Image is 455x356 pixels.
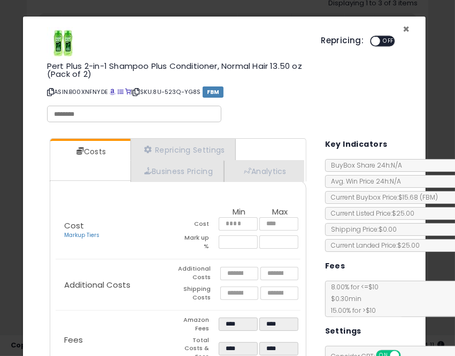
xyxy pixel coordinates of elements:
[403,21,410,37] span: ×
[178,217,219,234] td: Cost
[326,193,438,202] span: Current Buybox Price:
[398,193,438,202] span: $15.68
[178,316,219,336] td: Amazon Fees
[56,336,178,344] p: Fees
[326,177,401,186] span: Avg. Win Price 24h: N/A
[118,88,124,96] a: All offer listings
[325,325,361,338] h5: Settings
[420,193,438,202] span: ( FBM )
[326,209,414,218] span: Current Listed Price: $25.00
[325,138,388,151] h5: Key Indicators
[219,208,259,217] th: Min
[178,234,219,254] td: Mark up %
[380,37,397,46] span: OFF
[110,88,115,96] a: BuyBox page
[125,88,131,96] a: Your listing only
[64,231,99,239] a: Markup Tiers
[325,259,345,273] h5: Fees
[47,62,305,78] h3: Pert Plus 2-in-1 Shampoo Plus Conditioner, Normal Hair 13.50 oz (Pack of 2)
[50,141,129,162] a: Costs
[178,285,220,305] td: Shipping Costs
[224,160,303,182] a: Analytics
[56,221,178,240] p: Cost
[203,86,224,98] span: FBM
[326,294,361,303] span: $0.30 min
[326,225,397,234] span: Shipping Price: $0.00
[259,208,300,217] th: Max
[178,265,220,284] td: Additional Costs
[47,27,79,59] img: 41rIjf8pdOL._SL60_.jpg
[130,160,224,182] a: Business Pricing
[130,139,236,161] a: Repricing Settings
[326,161,402,170] span: BuyBox Share 24h: N/A
[326,282,379,315] span: 8.00 % for <= $10
[56,281,178,289] p: Additional Costs
[321,36,364,45] h5: Repricing:
[326,306,376,315] span: 15.00 % for > $10
[47,83,305,100] p: ASIN: B00XNFNYDE | SKU: 8U-523Q-YG8S
[326,241,420,250] span: Current Landed Price: $25.00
